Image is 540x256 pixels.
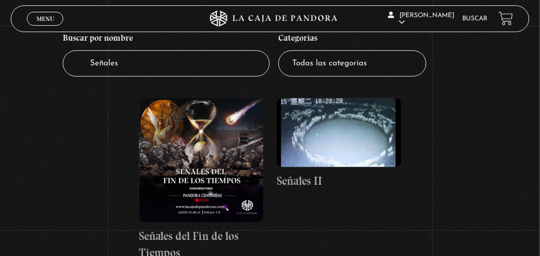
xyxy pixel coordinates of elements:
h4: Señales II [277,172,401,190]
a: Buscar [463,16,488,22]
a: View your shopping cart [499,11,513,26]
span: [PERSON_NAME] [388,12,455,26]
span: Cerrar [33,24,58,32]
a: Señales II [277,98,401,190]
h4: Buscar por nombre [63,28,270,50]
h4: Categorías [278,28,426,50]
span: Menu [36,16,54,22]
